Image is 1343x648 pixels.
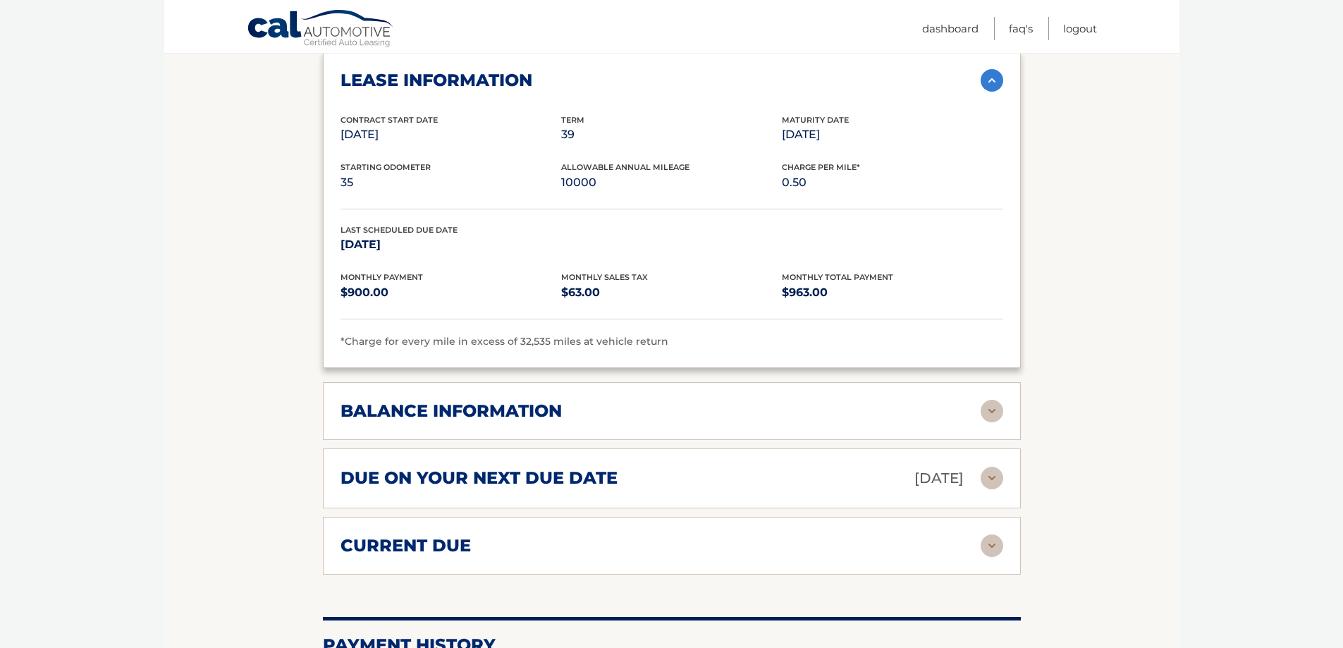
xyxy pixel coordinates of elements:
h2: balance information [341,401,562,422]
p: 39 [561,125,782,145]
span: Term [561,115,584,125]
a: Logout [1063,17,1097,40]
p: $963.00 [782,283,1002,302]
p: 35 [341,173,561,192]
h2: lease information [341,70,532,91]
img: accordion-active.svg [981,69,1003,92]
p: [DATE] [782,125,1002,145]
a: Cal Automotive [247,9,395,50]
span: Allowable Annual Mileage [561,162,689,172]
a: Dashboard [922,17,979,40]
h2: current due [341,535,471,556]
p: 0.50 [782,173,1002,192]
span: *Charge for every mile in excess of 32,535 miles at vehicle return [341,335,668,348]
p: 10000 [561,173,782,192]
span: Last Scheduled Due Date [341,225,458,235]
a: FAQ's [1009,17,1033,40]
p: $900.00 [341,283,561,302]
p: [DATE] [914,466,964,491]
p: $63.00 [561,283,782,302]
p: [DATE] [341,125,561,145]
img: accordion-rest.svg [981,400,1003,422]
span: Contract Start Date [341,115,438,125]
span: Monthly Sales Tax [561,272,648,282]
span: Starting Odometer [341,162,431,172]
span: Maturity Date [782,115,849,125]
img: accordion-rest.svg [981,534,1003,557]
span: Monthly Payment [341,272,423,282]
span: Charge Per Mile* [782,162,860,172]
span: Monthly Total Payment [782,272,893,282]
p: [DATE] [341,235,561,255]
h2: due on your next due date [341,467,618,489]
img: accordion-rest.svg [981,467,1003,489]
